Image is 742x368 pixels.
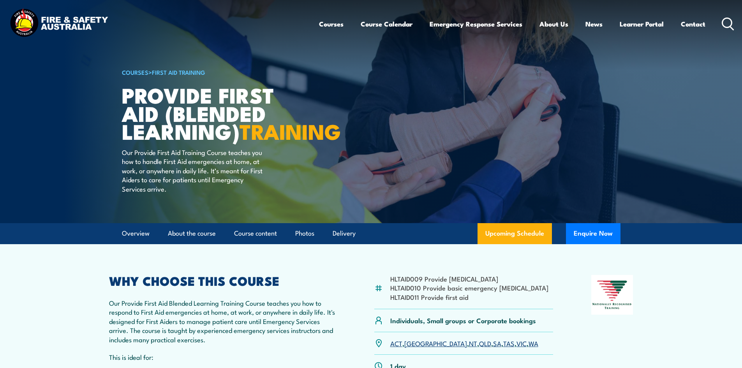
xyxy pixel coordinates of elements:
[585,14,603,34] a: News
[516,338,527,348] a: VIC
[152,68,205,76] a: First Aid Training
[122,68,148,76] a: COURSES
[390,292,548,301] li: HLTAID011 Provide first aid
[430,14,522,34] a: Emergency Response Services
[122,223,150,244] a: Overview
[620,14,664,34] a: Learner Portal
[333,223,356,244] a: Delivery
[529,338,538,348] a: WA
[234,223,277,244] a: Course content
[168,223,216,244] a: About the course
[566,223,620,244] button: Enquire Now
[539,14,568,34] a: About Us
[319,14,344,34] a: Courses
[493,338,501,348] a: SA
[122,86,314,140] h1: Provide First Aid (Blended Learning)
[503,338,515,348] a: TAS
[390,283,548,292] li: HLTAID010 Provide basic emergency [MEDICAL_DATA]
[478,223,552,244] a: Upcoming Schedule
[681,14,705,34] a: Contact
[591,275,633,315] img: Nationally Recognised Training logo.
[109,275,337,286] h2: WHY CHOOSE THIS COURSE
[404,338,467,348] a: [GEOGRAPHIC_DATA]
[109,298,337,344] p: Our Provide First Aid Blended Learning Training Course teaches you how to respond to First Aid em...
[390,316,536,325] p: Individuals, Small groups or Corporate bookings
[361,14,412,34] a: Course Calendar
[469,338,477,348] a: NT
[109,352,337,361] p: This is ideal for:
[295,223,314,244] a: Photos
[122,148,264,193] p: Our Provide First Aid Training Course teaches you how to handle First Aid emergencies at home, at...
[240,114,341,147] strong: TRAINING
[479,338,491,348] a: QLD
[390,338,402,348] a: ACT
[122,67,314,77] h6: >
[390,339,538,348] p: , , , , , , ,
[390,274,548,283] li: HLTAID009 Provide [MEDICAL_DATA]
